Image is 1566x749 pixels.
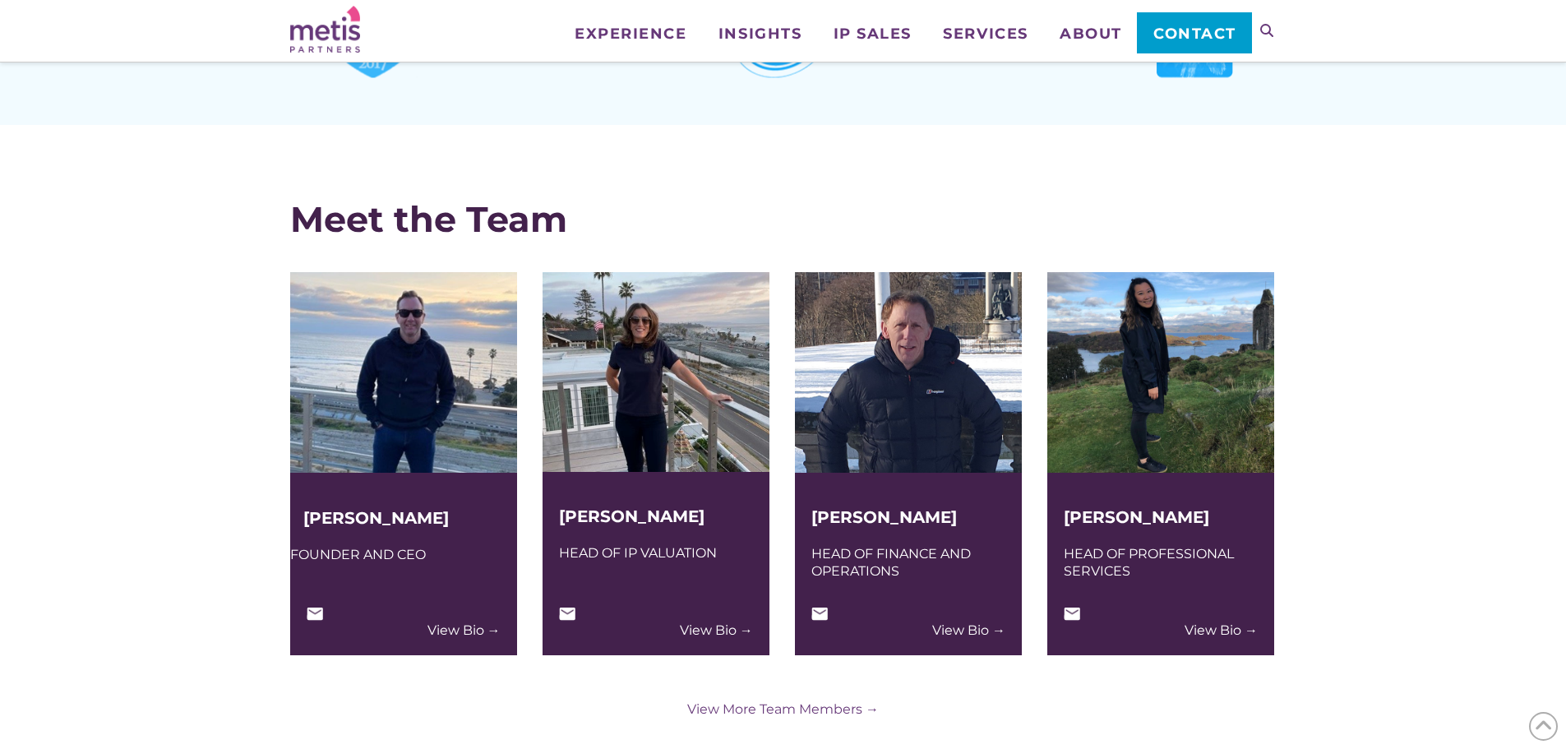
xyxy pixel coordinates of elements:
[1064,545,1258,580] div: Head of Professional Services
[559,544,753,562] div: Head of IP Valuation
[943,26,1028,41] span: Services
[559,506,704,526] a: [PERSON_NAME]
[1060,26,1122,41] span: About
[1064,507,1209,527] a: [PERSON_NAME]
[811,608,828,621] img: Email
[1153,26,1236,41] span: Contact
[811,507,957,527] a: [PERSON_NAME]
[290,272,517,473] img: Stephen Robertson
[290,6,360,53] img: Metis Partners
[834,26,912,41] span: IP Sales
[1137,12,1251,53] a: Contact
[290,700,1277,718] a: View More Team Members →
[1064,608,1080,621] img: Email
[932,622,1005,639] a: View Bio →
[1185,622,1258,639] a: View Bio →
[303,508,449,528] a: [PERSON_NAME]
[559,608,575,621] img: Email
[680,622,753,639] a: View Bio →
[795,272,1022,473] img: Iain Baird
[1529,712,1558,741] span: Back to Top
[307,608,323,621] img: Email
[718,26,801,41] span: Insights
[811,545,1005,580] div: Head of Finance and Operations
[290,547,426,562] span: Founder and CEO
[575,26,686,41] span: Experience
[290,199,1277,239] div: Meet the Team
[427,622,501,639] a: View Bio →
